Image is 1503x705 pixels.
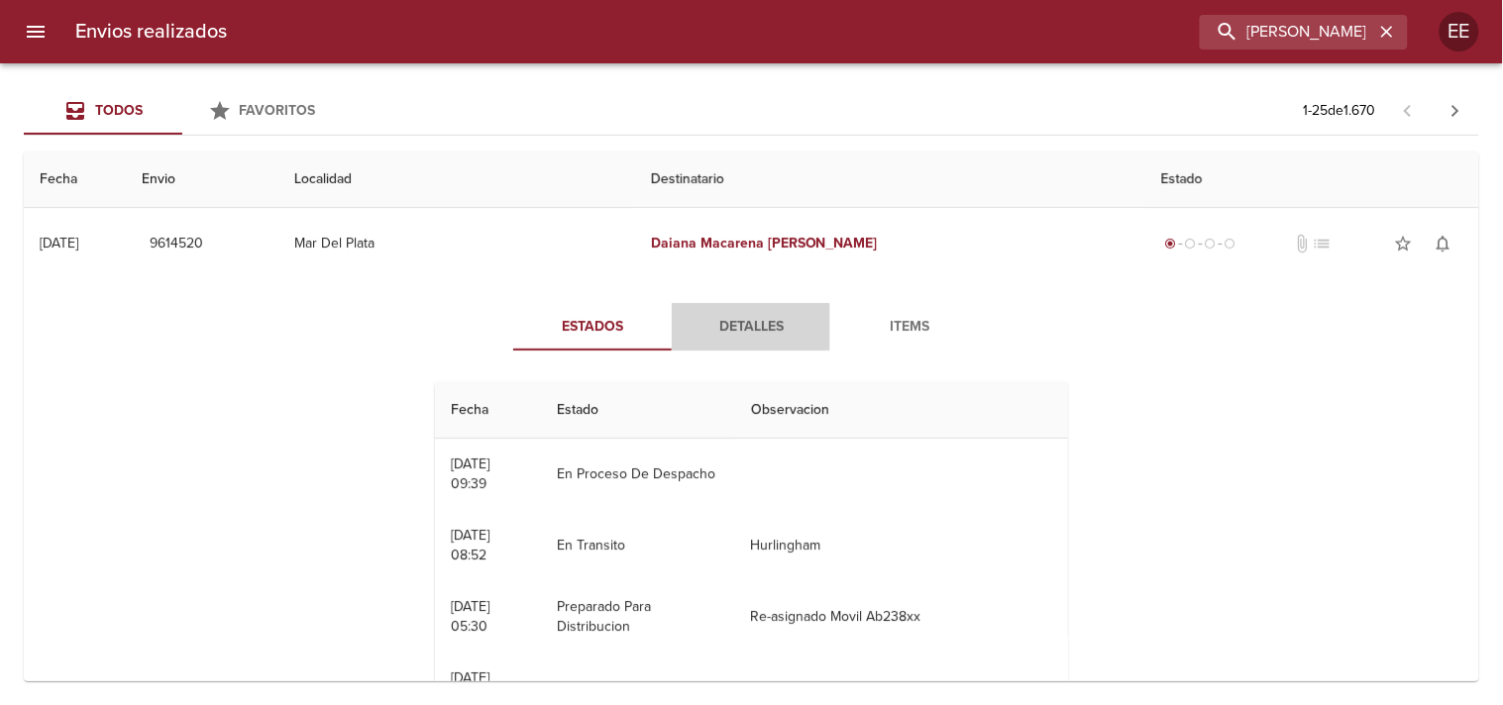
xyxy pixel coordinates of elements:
[735,510,1069,581] td: Hurlingham
[768,235,878,252] em: [PERSON_NAME]
[1292,234,1312,253] span: No tiene documentos adjuntos
[126,151,278,208] th: Envio
[75,16,227,48] h6: Envios realizados
[142,226,211,262] button: 9614520
[735,581,1069,653] td: Re-asignado Movil Ab238xx
[451,527,489,563] div: [DATE] 08:52
[513,303,989,351] div: Tabs detalle de guia
[1185,238,1197,250] span: radio_button_unchecked
[1434,234,1453,253] span: notifications_none
[95,102,143,119] span: Todos
[684,315,818,340] span: Detalles
[1384,100,1432,120] span: Pagina anterior
[40,235,78,252] div: [DATE]
[1384,224,1424,263] button: Agregar a favoritos
[541,581,734,653] td: Preparado Para Distribucion
[842,315,977,340] span: Items
[735,382,1069,439] th: Observacion
[150,232,203,256] span: 9614520
[24,87,341,135] div: Tabs Envios
[1440,12,1479,51] div: Abrir información de usuario
[451,455,489,492] div: [DATE] 09:39
[1304,101,1376,121] p: 1 - 25 de 1.670
[1394,234,1414,253] span: star_border
[541,510,734,581] td: En Transito
[635,151,1145,208] th: Destinatario
[278,208,635,279] td: Mar Del Plata
[451,598,489,635] div: [DATE] 05:30
[1161,234,1240,253] div: Generado
[12,8,59,55] button: menu
[1312,234,1332,253] span: No tiene pedido asociado
[700,235,764,252] em: Macarena
[1424,224,1463,263] button: Activar notificaciones
[1432,87,1479,135] span: Pagina siguiente
[24,151,126,208] th: Fecha
[1145,151,1479,208] th: Estado
[1205,238,1217,250] span: radio_button_unchecked
[541,439,734,510] td: En Proceso De Despacho
[1165,238,1177,250] span: radio_button_checked
[240,102,316,119] span: Favoritos
[1440,12,1479,51] div: EE
[435,382,542,439] th: Fecha
[651,235,697,252] em: Daiana
[541,382,734,439] th: Estado
[1225,238,1236,250] span: radio_button_unchecked
[525,315,660,340] span: Estados
[1200,15,1374,50] input: buscar
[278,151,635,208] th: Localidad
